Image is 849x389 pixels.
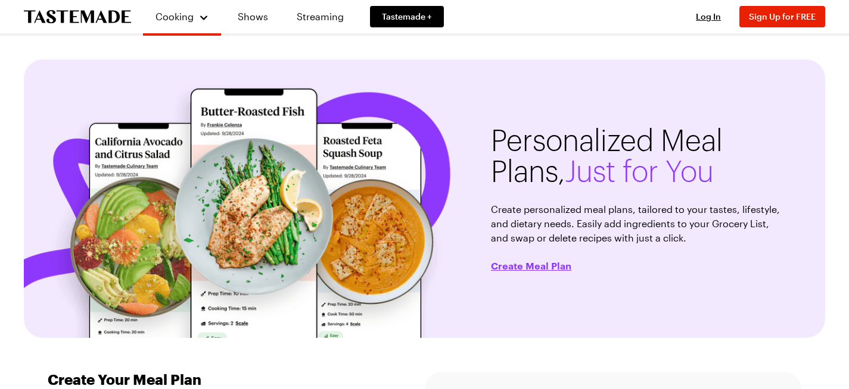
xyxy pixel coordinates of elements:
span: Log In [696,11,721,21]
span: Cooking [156,11,194,22]
h1: Personalized Meal Plans, [491,126,788,188]
span: Just for You [565,158,714,187]
img: personalized meal plans banner [24,69,455,338]
span: Tastemade + [382,11,432,23]
button: Log In [685,11,732,23]
a: Tastemade + [370,6,444,27]
a: To Tastemade Home Page [24,10,131,24]
button: Cooking [155,5,209,29]
p: Create personalized meal plans, tailored to your tastes, lifestyle, and dietary needs. Easily add... [491,202,788,245]
button: Create Meal Plan [491,259,571,271]
span: Sign Up for FREE [749,11,816,21]
h1: Create Your Meal Plan [48,371,201,388]
button: Sign Up for FREE [739,6,825,27]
